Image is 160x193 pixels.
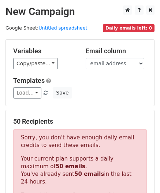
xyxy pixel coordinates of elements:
iframe: Chat Widget [123,158,160,193]
h5: Email column [86,47,147,55]
a: Load... [13,87,41,99]
a: Copy/paste... [13,58,58,69]
h5: Variables [13,47,75,55]
a: Daily emails left: 0 [103,25,155,31]
strong: 50 emails [74,171,104,177]
p: Your current plan supports a daily maximum of . You've already sent in the last 24 hours. [21,155,139,186]
h5: 50 Recipients [13,117,147,126]
a: Templates [13,77,45,84]
strong: 50 emails [56,163,85,170]
small: Google Sheet: [5,25,88,31]
button: Save [53,87,72,99]
span: Daily emails left: 0 [103,24,155,32]
a: Untitled spreadsheet [38,25,87,31]
h2: New Campaign [5,5,155,18]
p: Sorry, you don't have enough daily email credits to send these emails. [21,134,139,149]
